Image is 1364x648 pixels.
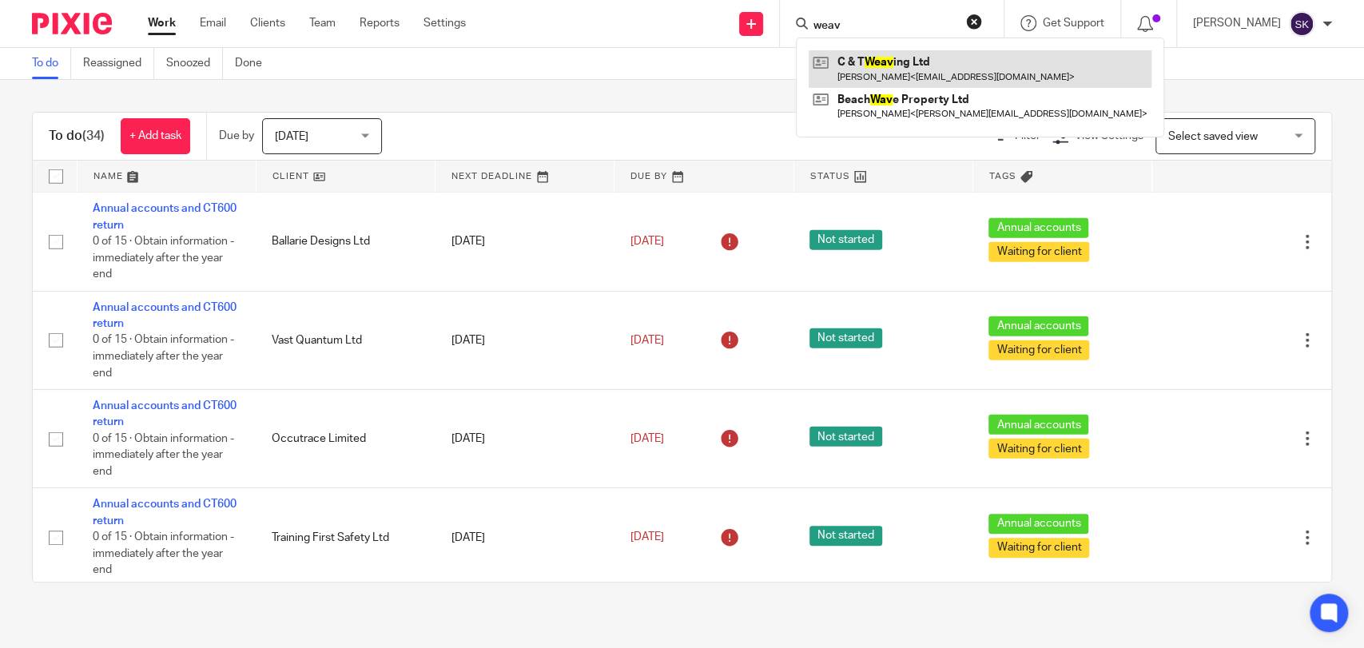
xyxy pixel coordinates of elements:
span: Select saved view [1168,131,1258,142]
span: 0 of 15 · Obtain information - immediately after the year end [93,335,234,379]
td: [DATE] [435,390,614,488]
span: Annual accounts [988,415,1088,435]
a: To do [32,48,71,79]
span: Tags [989,172,1016,181]
span: [DATE] [630,236,664,247]
a: + Add task [121,118,190,154]
a: Annual accounts and CT600 return [93,400,237,427]
span: 0 of 15 · Obtain information - immediately after the year end [93,433,234,477]
button: Clear [966,14,982,30]
span: (34) [82,129,105,142]
span: [DATE] [630,433,664,444]
span: Get Support [1043,18,1104,29]
span: Annual accounts [988,514,1088,534]
span: [DATE] [630,531,664,543]
span: Not started [809,526,882,546]
a: Work [148,15,176,31]
span: 0 of 15 · Obtain information - immediately after the year end [93,531,234,575]
a: Done [235,48,274,79]
a: Snoozed [166,48,223,79]
td: Occutrace Limited [256,390,435,488]
span: [DATE] [275,131,308,142]
a: Team [309,15,336,31]
span: Not started [809,230,882,250]
a: Reports [360,15,400,31]
a: Annual accounts and CT600 return [93,302,237,329]
input: Search [812,19,956,34]
a: Reassigned [83,48,154,79]
span: Waiting for client [988,242,1089,262]
p: [PERSON_NAME] [1193,15,1281,31]
span: 0 of 15 · Obtain information - immediately after the year end [93,236,234,280]
td: Training First Safety Ltd [256,488,435,586]
span: Annual accounts [988,218,1088,238]
td: [DATE] [435,488,614,586]
td: Vast Quantum Ltd [256,291,435,389]
a: Annual accounts and CT600 return [93,203,237,230]
a: Email [200,15,226,31]
a: Settings [424,15,466,31]
p: Due by [219,128,254,144]
td: [DATE] [435,193,614,291]
span: Not started [809,328,882,348]
span: [DATE] [630,335,664,346]
h1: To do [49,128,105,145]
img: svg%3E [1289,11,1314,37]
span: Waiting for client [988,538,1089,558]
a: Annual accounts and CT600 return [93,499,237,526]
img: Pixie [32,13,112,34]
a: Clients [250,15,285,31]
td: [DATE] [435,291,614,389]
span: Not started [809,427,882,447]
td: Ballarie Designs Ltd [256,193,435,291]
span: Waiting for client [988,439,1089,459]
span: Annual accounts [988,316,1088,336]
span: Waiting for client [988,340,1089,360]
